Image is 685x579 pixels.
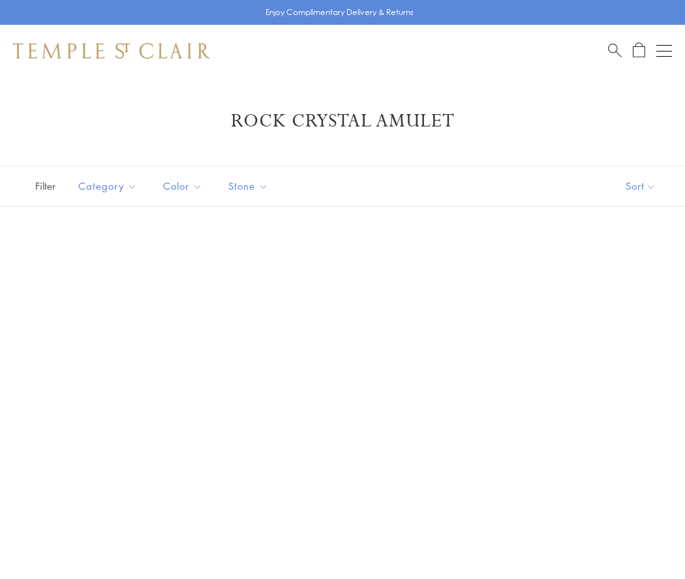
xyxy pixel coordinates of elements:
[608,42,622,59] a: Search
[266,6,414,19] p: Enjoy Complimentary Delivery & Returns
[219,171,278,201] button: Stone
[13,43,210,59] img: Temple St. Clair
[656,43,672,59] button: Open navigation
[596,166,685,206] button: Show sort by
[68,171,147,201] button: Category
[33,110,652,133] h1: Rock Crystal Amulet
[153,171,212,201] button: Color
[633,42,645,59] a: Open Shopping Bag
[157,178,212,194] span: Color
[222,178,278,194] span: Stone
[72,178,147,194] span: Category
